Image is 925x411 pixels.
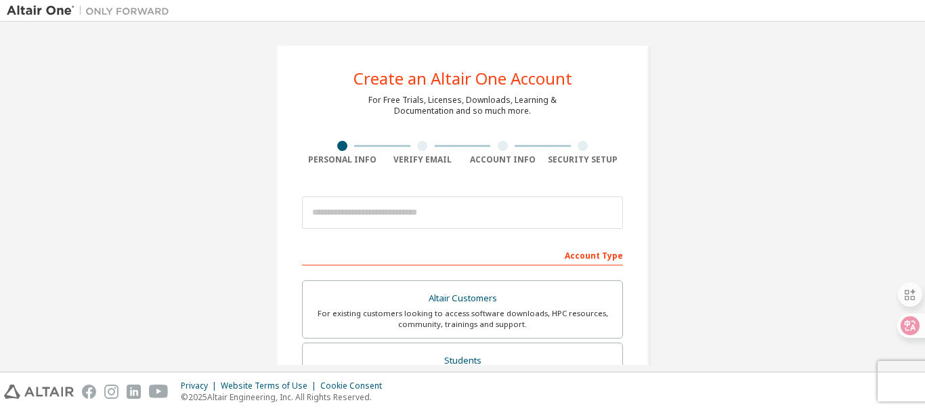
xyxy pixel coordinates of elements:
div: Cookie Consent [320,381,390,391]
img: altair_logo.svg [4,385,74,399]
div: Privacy [181,381,221,391]
div: Altair Customers [311,289,614,308]
div: Account Type [302,244,623,265]
img: facebook.svg [82,385,96,399]
div: Verify Email [383,154,463,165]
img: instagram.svg [104,385,119,399]
div: Account Info [462,154,543,165]
div: For existing customers looking to access software downloads, HPC resources, community, trainings ... [311,308,614,330]
img: youtube.svg [149,385,169,399]
p: © 2025 Altair Engineering, Inc. All Rights Reserved. [181,391,390,403]
img: Altair One [7,4,176,18]
img: linkedin.svg [127,385,141,399]
div: Website Terms of Use [221,381,320,391]
div: For Free Trials, Licenses, Downloads, Learning & Documentation and so much more. [368,95,557,116]
div: Create an Altair One Account [353,70,572,87]
div: Personal Info [302,154,383,165]
div: Students [311,351,614,370]
div: Security Setup [543,154,624,165]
